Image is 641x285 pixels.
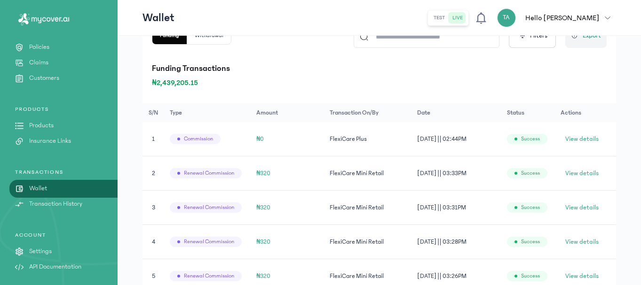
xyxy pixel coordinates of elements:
[324,225,412,259] td: FlexiCare Mini Retail
[521,135,540,143] span: success
[521,272,540,280] span: success
[430,12,449,23] button: test
[412,156,501,191] td: [DATE] || 03:33PM
[509,23,556,48] button: Filters
[565,271,599,281] span: View details
[152,77,607,88] p: ₦2,439,205.15
[555,103,616,122] th: Actions
[152,136,155,142] span: 1
[583,31,601,41] span: Export
[565,169,599,178] span: View details
[184,135,213,143] span: Commission
[561,166,603,181] button: View details
[184,204,234,211] span: Renewal commission
[561,131,603,146] button: View details
[256,273,271,279] span: ₦320
[29,246,52,256] p: Settings
[152,273,155,279] span: 5
[412,103,501,122] th: Date
[29,58,48,68] p: Claims
[521,238,540,246] span: success
[29,184,47,193] p: Wallet
[152,239,155,245] span: 4
[565,134,599,144] span: View details
[324,103,412,122] th: Transaction on/by
[184,238,234,246] span: Renewal commission
[565,237,599,246] span: View details
[256,170,271,177] span: ₦320
[164,103,251,122] th: Type
[324,156,412,191] td: FlexiCare Mini Retail
[412,225,501,259] td: [DATE] || 03:28PM
[29,121,54,131] p: Products
[497,8,516,27] div: TA
[324,191,412,225] td: FlexiCare Mini Retail
[256,204,271,211] span: ₦320
[142,10,174,25] p: Wallet
[521,169,540,177] span: success
[251,103,324,122] th: Amount
[497,8,616,27] button: TAHello [PERSON_NAME]
[152,204,155,211] span: 3
[521,204,540,211] span: success
[29,42,49,52] p: Policies
[29,136,71,146] p: Insurance Links
[412,122,501,156] td: [DATE] || 02:44PM
[29,73,59,83] p: Customers
[412,191,501,225] td: [DATE] || 03:31PM
[565,203,599,212] span: View details
[142,103,164,122] th: S/N
[152,170,155,177] span: 2
[565,23,607,48] button: Export
[561,269,603,284] button: View details
[256,239,271,245] span: ₦320
[324,122,412,156] td: FlexiCare Plus
[184,169,234,177] span: Renewal commission
[449,12,467,23] button: live
[561,234,603,249] button: View details
[152,62,607,75] p: Funding Transactions
[184,272,234,280] span: Renewal commission
[561,200,603,215] button: View details
[29,199,82,209] p: Transaction History
[187,27,231,44] button: Withdrawal
[152,27,187,44] button: Funding
[525,12,599,23] p: Hello [PERSON_NAME]
[256,136,264,142] span: ₦0
[29,262,81,272] p: API Documentation
[501,103,555,122] th: Status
